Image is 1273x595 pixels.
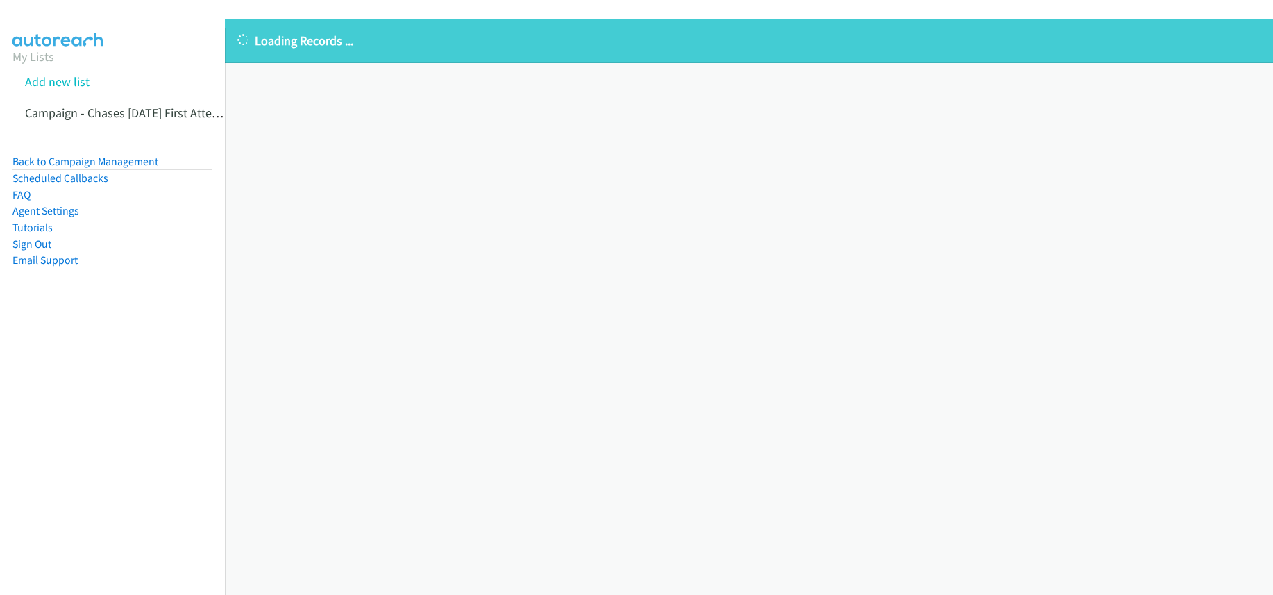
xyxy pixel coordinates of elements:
[12,171,108,185] a: Scheduled Callbacks
[12,188,31,201] a: FAQ
[25,105,233,121] a: Campaign - Chases [DATE] First Attempt
[12,49,54,65] a: My Lists
[12,237,51,251] a: Sign Out
[25,74,90,90] a: Add new list
[12,221,53,234] a: Tutorials
[12,155,158,168] a: Back to Campaign Management
[12,253,78,267] a: Email Support
[237,31,1261,50] p: Loading Records ...
[12,204,79,217] a: Agent Settings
